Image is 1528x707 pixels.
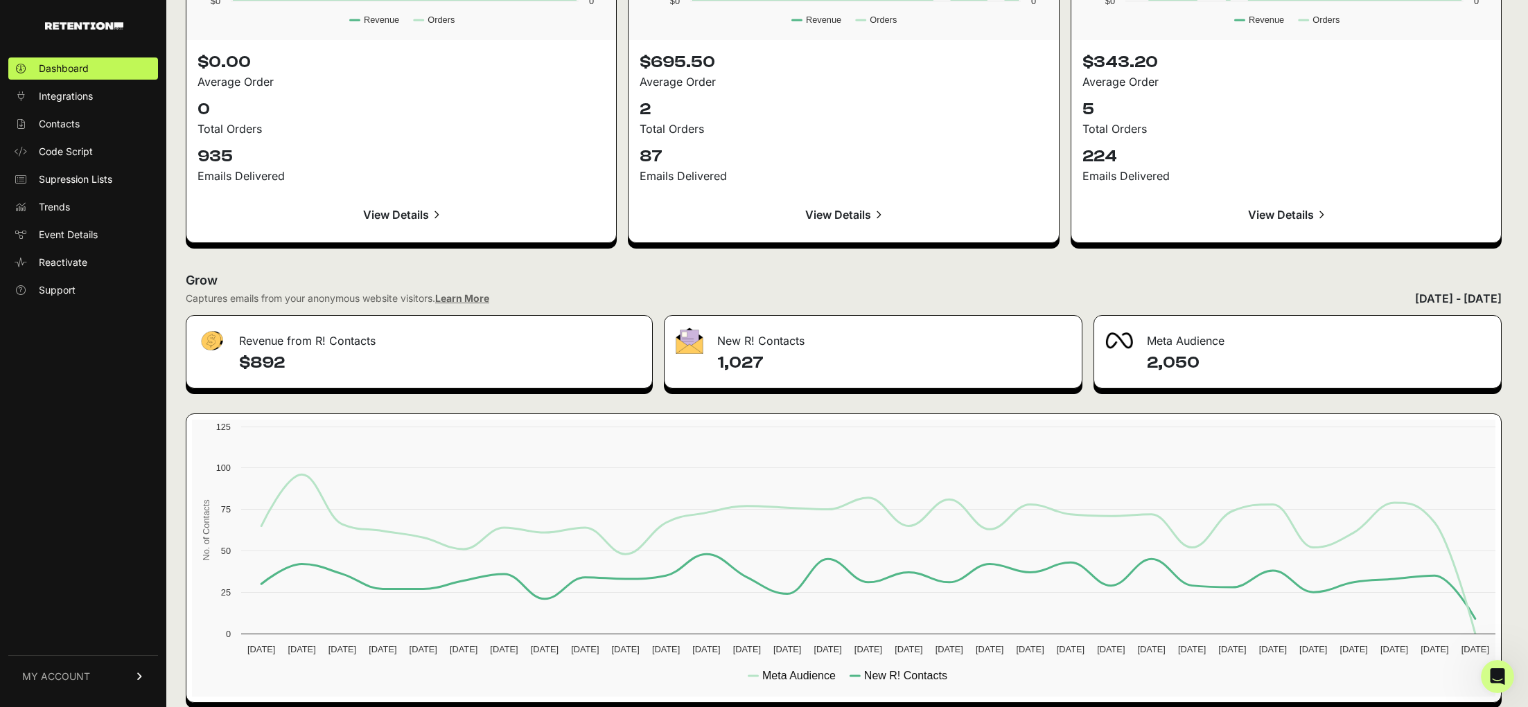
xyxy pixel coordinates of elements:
[895,644,922,654] text: [DATE]
[197,98,605,120] p: 0
[1461,644,1489,654] text: [DATE]
[870,15,897,25] text: Orders
[364,15,399,25] text: Revenue
[1082,168,1490,184] div: Emails Delivered
[39,145,93,159] span: Code Script
[1249,15,1284,25] text: Revenue
[1312,15,1340,25] text: Orders
[197,168,605,184] div: Emails Delivered
[221,587,231,598] text: 25
[1082,198,1490,231] a: View Details
[239,352,641,374] h4: $892
[410,644,437,654] text: [DATE]
[640,73,1047,90] div: Average Order
[8,224,158,246] a: Event Details
[39,89,93,103] span: Integrations
[640,168,1047,184] div: Emails Delivered
[221,504,231,514] text: 75
[806,15,841,25] text: Revenue
[201,499,211,560] text: No. of Contacts
[665,316,1081,357] div: New R! Contacts
[814,644,841,654] text: [DATE]
[652,644,680,654] text: [DATE]
[1299,644,1327,654] text: [DATE]
[8,251,158,274] a: Reactivate
[733,644,761,654] text: [DATE]
[936,644,963,654] text: [DATE]
[854,644,882,654] text: [DATE]
[864,670,947,681] text: New R! Contacts
[39,200,70,214] span: Trends
[45,22,123,30] img: Retention.com
[197,120,605,137] div: Total Orders
[8,279,158,301] a: Support
[247,644,275,654] text: [DATE]
[197,51,605,73] p: $0.00
[1340,644,1367,654] text: [DATE]
[435,292,489,304] a: Learn More
[8,168,158,190] a: Supression Lists
[1415,290,1502,307] div: [DATE] - [DATE]
[1481,660,1514,693] iframe: Intercom live chat
[976,644,1003,654] text: [DATE]
[612,644,640,654] text: [DATE]
[8,113,158,135] a: Contacts
[640,98,1047,120] p: 2
[226,629,231,639] text: 0
[197,198,605,231] a: View Details
[197,73,605,90] div: Average Order
[39,172,112,186] span: Supression Lists
[1082,51,1490,73] p: $343.20
[1082,145,1490,168] p: 224
[692,644,720,654] text: [DATE]
[186,271,1502,290] h2: Grow
[1094,316,1501,357] div: Meta Audience
[1147,352,1490,374] h4: 2,050
[1380,644,1408,654] text: [DATE]
[450,644,477,654] text: [DATE]
[369,644,396,654] text: [DATE]
[8,85,158,107] a: Integrations
[1082,73,1490,90] div: Average Order
[186,292,489,305] div: Captures emails from your anonymous website visitors.
[717,352,1070,374] h4: 1,027
[39,256,87,269] span: Reactivate
[640,51,1047,73] p: $695.50
[8,57,158,80] a: Dashboard
[676,328,703,354] img: fa-envelope-19ae18322b30453b285274b1b8af3d052b27d846a4fbe8435d1a52b978f639a2.png
[762,670,836,681] text: Meta Audience
[1421,644,1448,654] text: [DATE]
[216,463,231,473] text: 100
[1082,98,1490,120] p: 5
[221,546,231,556] text: 50
[490,644,518,654] text: [DATE]
[216,422,231,432] text: 125
[1259,644,1287,654] text: [DATE]
[328,644,356,654] text: [DATE]
[197,328,225,355] img: fa-dollar-13500eef13a19c4ab2b9ed9ad552e47b0d9fc28b02b83b90ba0e00f96d6372e9.png
[8,655,158,697] a: MY ACCOUNT
[531,644,559,654] text: [DATE]
[571,644,599,654] text: [DATE]
[288,644,315,654] text: [DATE]
[1105,332,1133,349] img: fa-meta-2f981b61bb99beabf952f7030308934f19ce035c18b003e963880cc3fabeebb7.png
[8,141,158,163] a: Code Script
[428,15,455,25] text: Orders
[773,644,801,654] text: [DATE]
[1097,644,1125,654] text: [DATE]
[39,228,98,242] span: Event Details
[39,62,89,75] span: Dashboard
[197,145,605,168] p: 935
[1178,644,1206,654] text: [DATE]
[1082,120,1490,137] div: Total Orders
[1057,644,1084,654] text: [DATE]
[22,670,90,683] span: MY ACCOUNT
[640,145,1047,168] p: 87
[1218,644,1246,654] text: [DATE]
[640,198,1047,231] a: View Details
[186,316,652,357] div: Revenue from R! Contacts
[1016,644,1044,654] text: [DATE]
[640,120,1047,137] div: Total Orders
[39,283,76,297] span: Support
[8,196,158,218] a: Trends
